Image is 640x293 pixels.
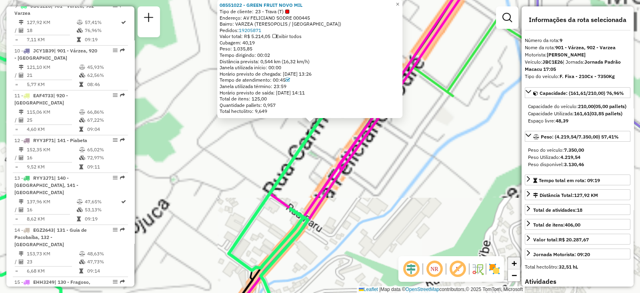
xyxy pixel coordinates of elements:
div: Tempo dirigindo: 00:02 [220,52,400,58]
span: EAF4733 [33,92,53,98]
div: Veículo: [525,58,630,73]
i: Distância Total [19,65,24,70]
div: Pedidos: [220,27,400,34]
td: 09:19 [84,215,120,223]
i: Tempo total em rota [79,127,83,132]
td: = [14,125,18,133]
strong: 18 [577,207,582,213]
div: Total hectolitro: [525,263,630,271]
td: / [14,258,18,266]
td: 57,41% [84,18,120,26]
td: 6,68 KM [26,267,79,275]
i: Total de Atividades [19,28,24,33]
div: Motorista: [525,51,630,58]
strong: 08551022 - GREEN FRUIT NOVO MIL [220,2,302,8]
strong: (03,85 pallets) [590,110,622,116]
i: % de utilização do peso [77,20,83,25]
td: 121,10 KM [26,63,79,71]
span: Peso: 1.035,85 [220,46,252,52]
div: Capacidade do veículo: [528,103,627,110]
span: Capacidade: (161,61/210,00) 76,96% [540,90,624,96]
span: 9 - [14,3,97,16]
td: / [14,26,18,34]
strong: 7.350,00 [564,147,584,153]
strong: 210,00 [578,103,594,109]
div: Tempo de atendimento: 00:45 [220,77,400,83]
a: Peso: (4.219,54/7.350,00) 57,41% [525,131,630,142]
strong: F. Fixa - 210Cx - 7350Kg [560,73,615,79]
div: Distância prevista: 0,544 km (16,32 km/h) [220,58,400,65]
i: Total de Atividades [19,259,24,264]
a: Exibir filtros [499,10,515,26]
td: 5,77 KM [26,80,79,88]
i: % de utilização da cubagem [77,207,83,212]
td: 18 [26,26,76,34]
i: % de utilização do peso [79,251,85,256]
td: / [14,116,18,124]
div: Peso disponível: [528,161,627,168]
i: % de utilização do peso [79,110,85,114]
i: Distância Total [19,110,24,114]
td: / [14,154,18,162]
span: Tempo total em rota: 09:19 [539,177,600,183]
i: % de utilização do peso [79,65,85,70]
span: EHH3249 [33,279,54,285]
a: Total de itens:406,00 [525,219,630,230]
td: 53,13% [84,206,120,214]
strong: (05,00 pallets) [594,103,626,109]
div: Jornada Motorista: 09:20 [533,251,590,258]
span: RYY3F71 [33,137,54,143]
td: 65,02% [87,146,125,154]
div: Valor total: [533,236,589,243]
div: Map data © contributors,© 2025 TomTom, Microsoft [357,286,525,293]
td: = [14,267,18,275]
div: Total de itens: [533,221,580,229]
a: Com service time [286,77,290,83]
span: Ocultar NR [425,259,444,279]
a: Capacidade: (161,61/210,00) 76,96% [525,87,630,98]
div: Total de itens: 125,00 [220,96,400,102]
div: Horário previsto de chegada: [DATE] 13:26 [220,71,400,77]
td: = [14,80,18,88]
td: 16 [26,154,79,162]
td: 25 [26,116,79,124]
td: = [14,215,18,223]
td: = [14,163,18,171]
div: Nome da rota: [525,44,630,51]
td: 72,97% [87,154,125,162]
strong: 32,51 hL [559,264,578,270]
a: Distância Total:127,92 KM [525,189,630,200]
i: Total de Atividades [19,155,24,160]
span: | 901 - Várzea, 902 - Varzea [14,3,97,16]
span: | 140 - [GEOGRAPHIC_DATA], 141 - [GEOGRAPHIC_DATA] [14,175,78,195]
span: 13 - [14,175,78,195]
em: Rota exportada [120,175,125,180]
strong: 9 [560,37,562,43]
strong: 161,61 [574,110,590,116]
div: Espaço livre: [528,117,627,124]
a: Tempo total em rota: 09:19 [525,175,630,185]
i: Distância Total [19,199,24,204]
a: Jornada Motorista: 09:20 [525,249,630,259]
i: % de utilização do peso [79,147,85,152]
strong: 406,00 [565,222,580,228]
a: Total de atividades:18 [525,204,630,215]
div: Horário previsto de saída: [DATE] 14:11 [220,90,400,96]
div: Capacidade: (161,61/210,00) 76,96% [525,100,630,128]
span: 15 - [14,279,90,292]
h4: Atividades [525,278,630,285]
td: 153,73 KM [26,250,79,258]
td: 47,65% [84,198,120,206]
div: Peso: (4.219,54/7.350,00) 57,41% [525,143,630,171]
td: / [14,206,18,214]
a: Zoom in [508,257,520,269]
span: | 901 - Várzea, 920 - [GEOGRAPHIC_DATA] [14,48,97,61]
span: | [379,287,380,292]
i: Tempo total em rota [77,217,81,221]
span: Cubagem: 40,19 [220,40,255,46]
td: 62,56% [87,71,125,79]
span: 11 - [14,92,68,106]
span: Exibir rótulo [448,259,467,279]
span: Total de atividades: [533,207,582,213]
td: 76,96% [84,26,120,34]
